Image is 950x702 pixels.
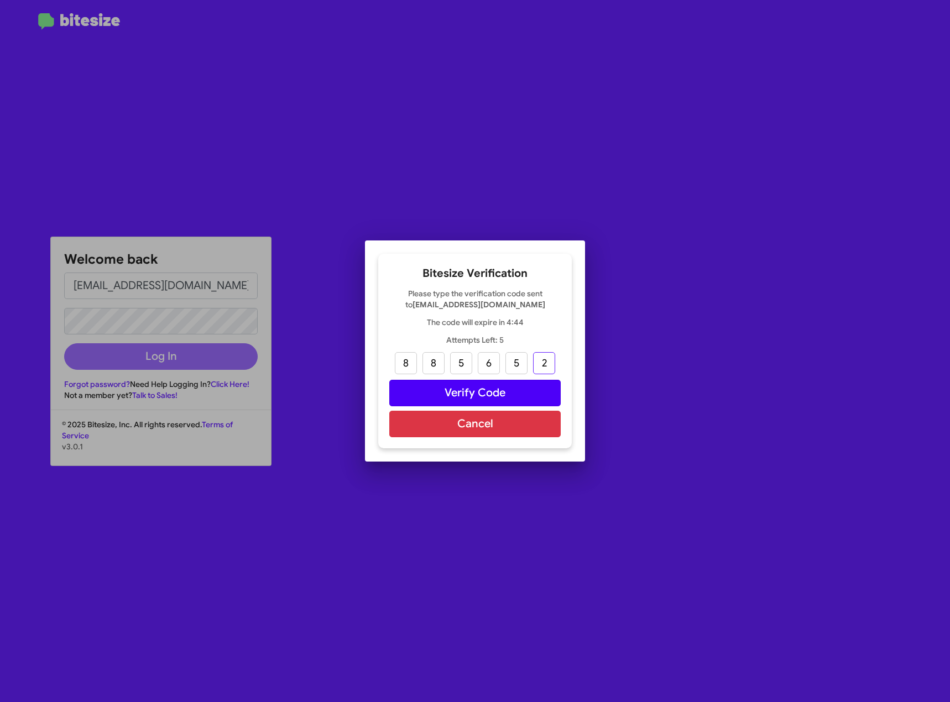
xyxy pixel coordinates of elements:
[389,411,561,437] button: Cancel
[389,334,561,345] p: Attempts Left: 5
[389,265,561,282] h2: Bitesize Verification
[389,317,561,328] p: The code will expire in 4:44
[389,380,561,406] button: Verify Code
[389,288,561,310] p: Please type the verification code sent to
[413,300,545,310] strong: [EMAIL_ADDRESS][DOMAIN_NAME]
